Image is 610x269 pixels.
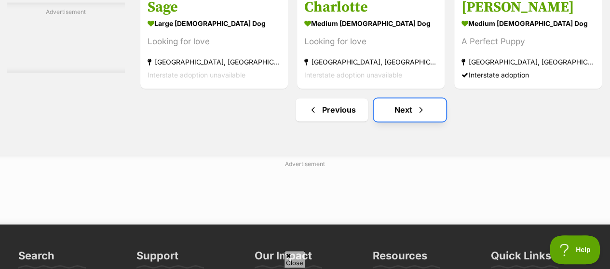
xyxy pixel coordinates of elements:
a: Previous page [296,98,368,121]
h3: Resources [373,248,427,268]
strong: [GEOGRAPHIC_DATA], [GEOGRAPHIC_DATA] [304,55,437,68]
strong: [GEOGRAPHIC_DATA], [GEOGRAPHIC_DATA] [461,55,595,68]
iframe: Help Scout Beacon - Open [550,235,600,264]
div: Advertisement [7,2,125,73]
span: Interstate adoption unavailable [304,71,402,79]
strong: [GEOGRAPHIC_DATA], [GEOGRAPHIC_DATA] [148,55,281,68]
h3: Support [136,248,178,268]
strong: large [DEMOGRAPHIC_DATA] Dog [148,16,281,30]
h3: Search [18,248,54,268]
strong: medium [DEMOGRAPHIC_DATA] Dog [304,16,437,30]
nav: Pagination [139,98,603,121]
div: Looking for love [148,35,281,48]
a: Next page [374,98,446,121]
h3: Quick Links [491,248,551,268]
div: A Perfect Puppy [461,35,595,48]
h3: Our Impact [255,248,312,268]
div: Looking for love [304,35,437,48]
strong: medium [DEMOGRAPHIC_DATA] Dog [461,16,595,30]
span: Close [284,251,305,268]
span: Interstate adoption unavailable [148,71,245,79]
div: Interstate adoption [461,68,595,81]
